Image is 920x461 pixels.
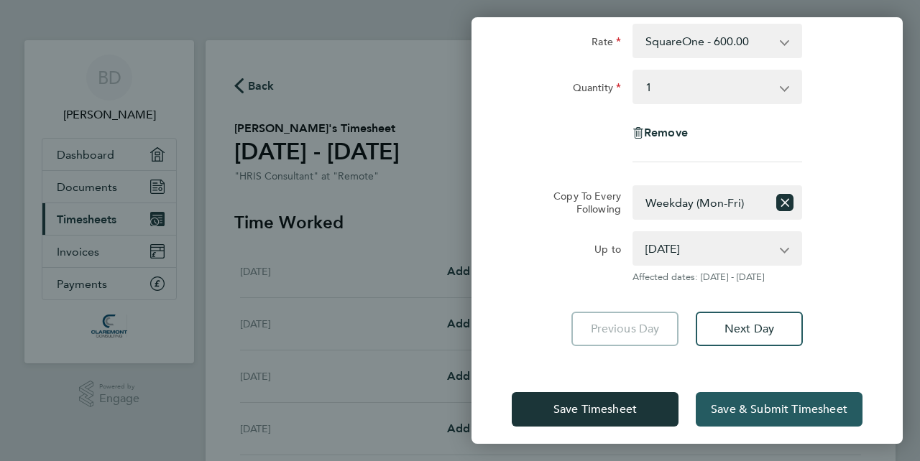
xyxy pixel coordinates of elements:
button: Next Day [696,312,803,346]
span: Save Timesheet [553,402,637,416]
button: Remove [632,127,688,139]
button: Save Timesheet [512,392,678,427]
label: Up to [594,243,621,260]
span: Remove [644,126,688,139]
button: Save & Submit Timesheet [696,392,862,427]
span: Affected dates: [DATE] - [DATE] [632,271,802,283]
label: Quantity [573,81,621,98]
button: Reset selection [776,187,793,218]
label: Copy To Every Following [542,190,621,215]
span: Save & Submit Timesheet [711,402,847,416]
label: Rate [592,35,621,52]
span: Next Day [724,322,774,336]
